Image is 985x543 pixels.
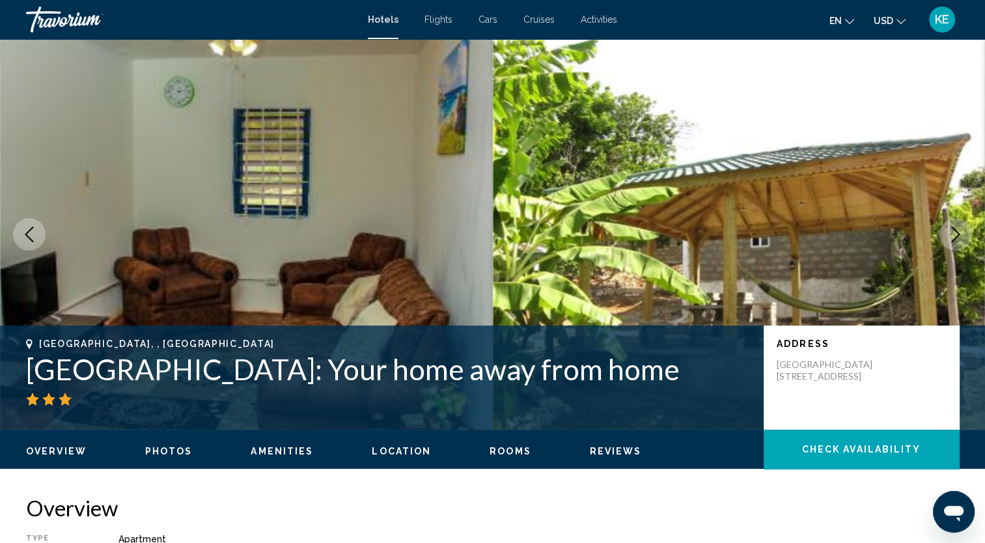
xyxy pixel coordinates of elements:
[939,218,972,251] button: Next image
[829,11,854,30] button: Change language
[523,14,555,25] a: Cruises
[490,445,531,457] button: Rooms
[39,339,275,349] span: [GEOGRAPHIC_DATA], , [GEOGRAPHIC_DATA]
[777,359,881,382] p: [GEOGRAPHIC_DATA] [STREET_ADDRESS]
[874,16,893,26] span: USD
[26,445,87,457] button: Overview
[424,14,452,25] a: Flights
[26,352,751,386] h1: [GEOGRAPHIC_DATA]: Your home away from home
[581,14,617,25] a: Activities
[590,445,642,457] button: Reviews
[145,445,193,457] button: Photos
[26,7,355,33] a: Travorium
[479,14,497,25] a: Cars
[874,11,906,30] button: Change currency
[251,445,313,457] button: Amenities
[764,430,959,469] button: Check Availability
[368,14,398,25] a: Hotels
[925,6,959,33] button: User Menu
[802,445,921,455] span: Check Availability
[829,16,842,26] span: en
[777,339,946,349] p: Address
[372,445,431,457] button: Location
[26,495,959,521] h2: Overview
[933,491,975,533] iframe: Button to launch messaging window
[13,218,46,251] button: Previous image
[935,13,949,26] span: KE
